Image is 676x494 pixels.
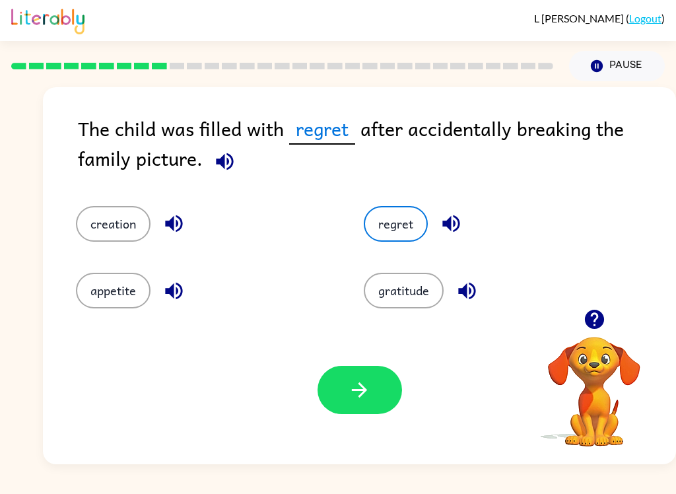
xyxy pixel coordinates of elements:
[364,273,444,308] button: gratitude
[76,273,151,308] button: appetite
[534,12,626,24] span: L [PERSON_NAME]
[11,5,84,34] img: Literably
[569,51,665,81] button: Pause
[78,114,676,180] div: The child was filled with after accidentally breaking the family picture.
[629,12,661,24] a: Logout
[76,206,151,242] button: creation
[289,114,355,145] span: regret
[534,12,665,24] div: ( )
[528,316,660,448] video: Your browser must support playing .mp4 files to use Literably. Please try using another browser.
[364,206,428,242] button: regret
